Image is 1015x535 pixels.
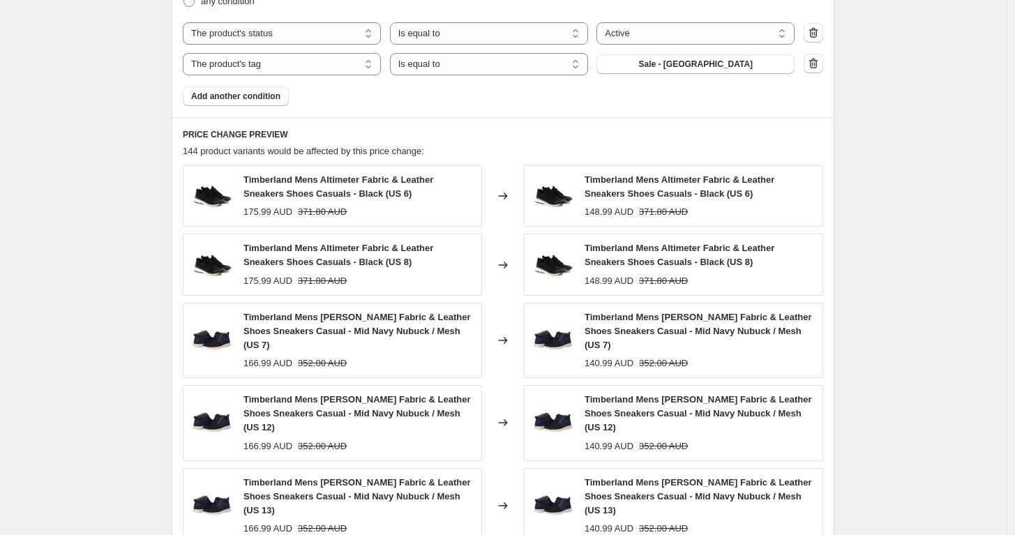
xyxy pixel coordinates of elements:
[585,274,633,288] div: 148.99 AUD
[639,205,688,219] strike: 371.80 AUD
[532,485,573,527] img: A1P2A-019_041a662c-90c7-4254-85a8-baa5053bbdd3_80x.jpg
[190,402,232,444] img: A1P2A-019_041a662c-90c7-4254-85a8-baa5053bbdd3_80x.jpg
[243,394,471,432] span: Timberland Mens [PERSON_NAME] Fabric & Leather Shoes Sneakers Casual - Mid Navy Nubuck / Mesh (US...
[243,477,471,515] span: Timberland Mens [PERSON_NAME] Fabric & Leather Shoes Sneakers Casual - Mid Navy Nubuck / Mesh (US...
[243,243,433,267] span: Timberland Mens Altimeter Fabric & Leather Sneakers Shoes Casuals - Black (US 8)
[190,244,232,286] img: A1NPF-001_1dc9cc68-4e52-463b-b4ef-9ec0eff42a72_80x.jpg
[298,439,347,453] strike: 352.00 AUD
[243,274,292,288] div: 175.99 AUD
[183,86,289,106] button: Add another condition
[298,356,347,370] strike: 352.00 AUD
[532,319,573,361] img: A1P2A-019_041a662c-90c7-4254-85a8-baa5053bbdd3_80x.jpg
[532,175,573,217] img: A1NPF-001_1dc9cc68-4e52-463b-b4ef-9ec0eff42a72_80x.jpg
[638,59,753,70] span: Sale - [GEOGRAPHIC_DATA]
[298,205,347,219] strike: 371.80 AUD
[585,439,633,453] div: 140.99 AUD
[585,394,812,432] span: Timberland Mens [PERSON_NAME] Fabric & Leather Shoes Sneakers Casual - Mid Navy Nubuck / Mesh (US...
[585,356,633,370] div: 140.99 AUD
[243,356,292,370] div: 166.99 AUD
[243,174,433,199] span: Timberland Mens Altimeter Fabric & Leather Sneakers Shoes Casuals - Black (US 6)
[190,485,232,527] img: A1P2A-019_041a662c-90c7-4254-85a8-baa5053bbdd3_80x.jpg
[191,91,280,102] span: Add another condition
[532,244,573,286] img: A1NPF-001_1dc9cc68-4e52-463b-b4ef-9ec0eff42a72_80x.jpg
[639,439,688,453] strike: 352.00 AUD
[243,312,471,350] span: Timberland Mens [PERSON_NAME] Fabric & Leather Shoes Sneakers Casual - Mid Navy Nubuck / Mesh (US 7)
[639,356,688,370] strike: 352.00 AUD
[532,402,573,444] img: A1P2A-019_041a662c-90c7-4254-85a8-baa5053bbdd3_80x.jpg
[585,312,812,350] span: Timberland Mens [PERSON_NAME] Fabric & Leather Shoes Sneakers Casual - Mid Navy Nubuck / Mesh (US 7)
[190,175,232,217] img: A1NPF-001_1dc9cc68-4e52-463b-b4ef-9ec0eff42a72_80x.jpg
[596,54,795,74] button: Sale - [GEOGRAPHIC_DATA]
[585,174,774,199] span: Timberland Mens Altimeter Fabric & Leather Sneakers Shoes Casuals - Black (US 6)
[243,439,292,453] div: 166.99 AUD
[183,129,823,140] h6: PRICE CHANGE PREVIEW
[183,146,424,156] span: 144 product variants would be affected by this price change:
[190,319,232,361] img: A1P2A-019_041a662c-90c7-4254-85a8-baa5053bbdd3_80x.jpg
[585,243,774,267] span: Timberland Mens Altimeter Fabric & Leather Sneakers Shoes Casuals - Black (US 8)
[585,477,812,515] span: Timberland Mens [PERSON_NAME] Fabric & Leather Shoes Sneakers Casual - Mid Navy Nubuck / Mesh (US...
[585,205,633,219] div: 148.99 AUD
[639,274,688,288] strike: 371.80 AUD
[298,274,347,288] strike: 371.80 AUD
[243,205,292,219] div: 175.99 AUD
